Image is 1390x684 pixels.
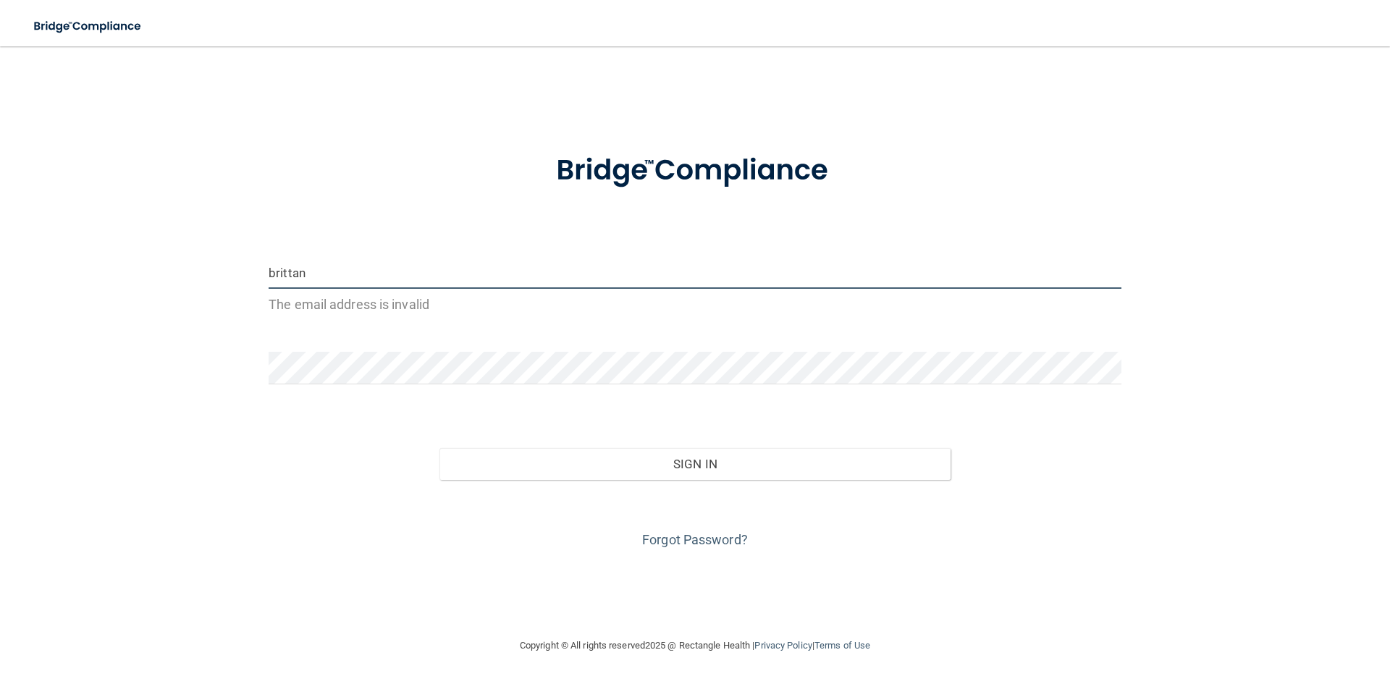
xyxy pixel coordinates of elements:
[269,256,1121,289] input: Email
[642,532,748,547] a: Forgot Password?
[269,292,1121,316] p: The email address is invalid
[814,640,870,651] a: Terms of Use
[431,622,959,669] div: Copyright © All rights reserved 2025 @ Rectangle Health | |
[754,640,812,651] a: Privacy Policy
[22,12,155,41] img: bridge_compliance_login_screen.278c3ca4.svg
[526,133,864,208] img: bridge_compliance_login_screen.278c3ca4.svg
[439,448,951,480] button: Sign In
